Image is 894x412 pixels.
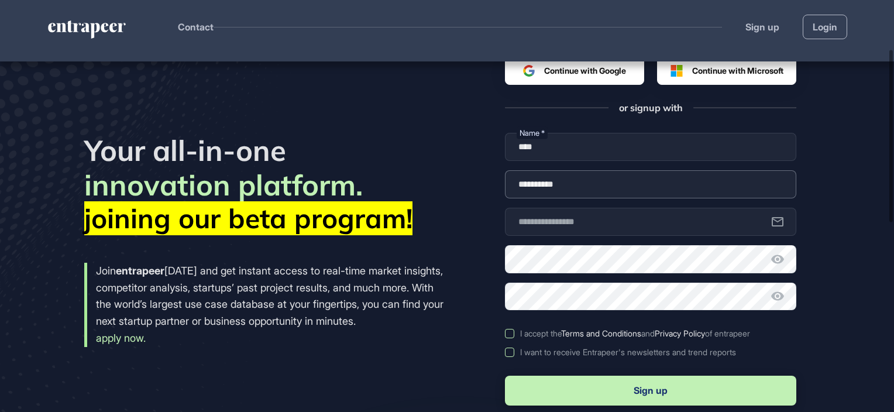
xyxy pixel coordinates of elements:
a: Login [803,15,847,39]
span: Join [DATE] and get instant access to real-time market insights, competitor analysis, startups’ p... [96,265,443,327]
a: Privacy Policy [655,328,705,338]
button: Sign up [505,376,796,406]
a: Terms and Conditions [561,328,641,338]
span: or signup with [619,101,683,114]
strong: entrapeer [116,265,164,277]
span: innovation platform. [84,167,363,202]
a: Sign up [745,20,779,34]
a: entrapeer-logo [47,20,127,43]
h2: Your all-in-one [84,133,447,168]
span: Continue with Microsoft [692,64,783,77]
mark: joining our beta program! [84,201,412,235]
div: I accept the and of entrapeer [520,329,750,338]
a: apply now. [96,332,146,344]
div: I want to receive Entrapeer's newsletters and trend reports [520,348,736,357]
label: Name * [517,127,548,139]
button: Contact [178,19,214,35]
